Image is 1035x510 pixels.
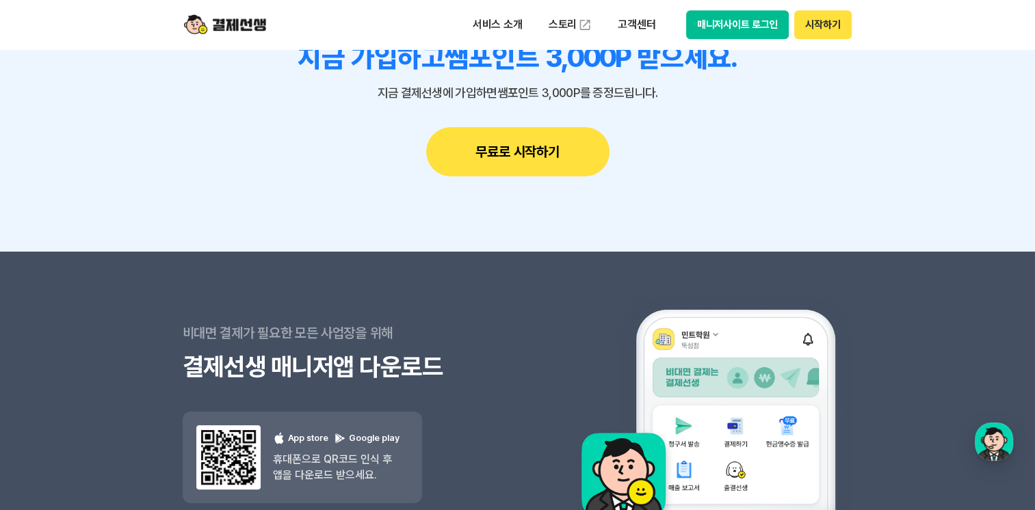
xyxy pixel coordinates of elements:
[426,127,610,176] button: 무료로 시작하기
[686,10,789,39] button: 매니저사이트 로그인
[211,384,228,395] span: 설정
[539,11,602,38] a: 스토리
[4,364,90,398] a: 홈
[43,384,51,395] span: 홈
[125,385,142,396] span: 대화
[578,18,592,31] img: 외부 도메인 오픈
[273,451,399,483] p: 휴대폰으로 QR코드 인식 후 앱을 다운로드 받으세요.
[334,432,346,444] img: 구글 플레이 로고
[334,432,399,445] p: Google play
[273,432,328,445] p: App store
[183,350,518,384] h3: 결제선생 매니저앱 다운로드
[794,10,851,39] button: 시작하기
[184,12,266,38] img: logo
[273,432,285,444] img: 애플 로고
[463,12,532,37] p: 서비스 소개
[608,12,665,37] p: 고객센터
[183,316,518,350] p: 비대면 결제가 필요한 모든 사업장을 위해
[183,86,853,100] p: 지금 결제선생에 가입하면 쌤포인트 3,000P를 증정드립니다.
[90,364,176,398] a: 대화
[183,41,853,74] h3: 지금 가입하고 쌤포인트 3,000P 받으세요.
[176,364,263,398] a: 설정
[196,425,261,489] img: 앱 다운도르드 qr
